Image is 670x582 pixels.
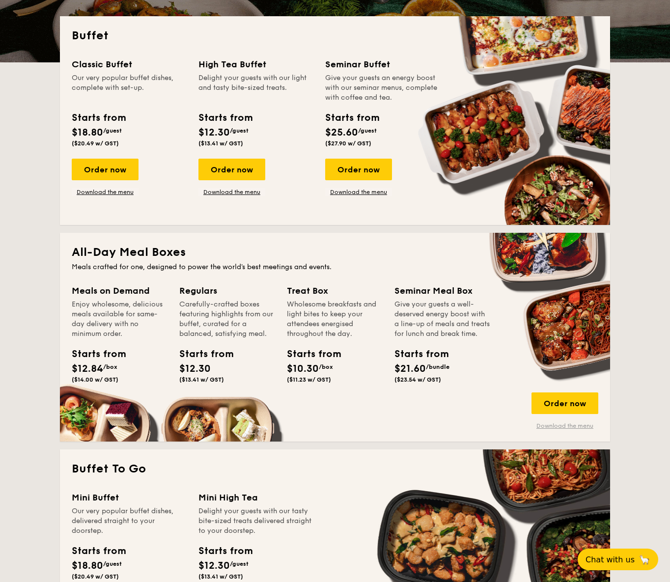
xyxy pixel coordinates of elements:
[179,347,223,361] div: Starts from
[198,57,313,71] div: High Tea Buffet
[394,347,439,361] div: Starts from
[72,188,139,196] a: Download the menu
[287,363,319,375] span: $10.30
[72,491,187,504] div: Mini Buffet
[394,363,426,375] span: $21.60
[325,57,440,71] div: Seminar Buffet
[287,376,331,383] span: ($11.23 w/ GST)
[72,262,598,272] div: Meals crafted for one, designed to power the world's best meetings and events.
[325,73,440,103] div: Give your guests an energy boost with our seminar menus, complete with coffee and tea.
[72,506,187,536] div: Our very popular buffet dishes, delivered straight to your doorstep.
[72,363,103,375] span: $12.84
[198,159,265,180] div: Order now
[72,560,103,572] span: $18.80
[426,363,449,370] span: /bundle
[198,491,313,504] div: Mini High Tea
[72,544,125,558] div: Starts from
[72,300,167,339] div: Enjoy wholesome, delicious meals available for same-day delivery with no minimum order.
[586,555,635,564] span: Chat with us
[198,127,230,139] span: $12.30
[179,300,275,339] div: Carefully-crafted boxes featuring highlights from our buffet, curated for a balanced, satisfying ...
[639,554,650,565] span: 🦙
[394,376,441,383] span: ($23.54 w/ GST)
[72,28,598,44] h2: Buffet
[72,347,116,361] div: Starts from
[198,560,230,572] span: $12.30
[72,461,598,477] h2: Buffet To Go
[198,140,243,147] span: ($13.41 w/ GST)
[72,57,187,71] div: Classic Buffet
[179,284,275,298] div: Regulars
[72,245,598,260] h2: All-Day Meal Boxes
[325,159,392,180] div: Order now
[72,73,187,103] div: Our very popular buffet dishes, complete with set-up.
[103,127,122,134] span: /guest
[198,506,313,536] div: Delight your guests with our tasty bite-sized treats delivered straight to your doorstep.
[72,111,125,125] div: Starts from
[287,284,383,298] div: Treat Box
[72,376,118,383] span: ($14.00 w/ GST)
[531,392,598,414] div: Order now
[103,560,122,567] span: /guest
[578,549,658,570] button: Chat with us🦙
[394,284,490,298] div: Seminar Meal Box
[358,127,377,134] span: /guest
[72,159,139,180] div: Order now
[179,363,211,375] span: $12.30
[325,127,358,139] span: $25.60
[287,347,331,361] div: Starts from
[198,544,252,558] div: Starts from
[179,376,224,383] span: ($13.41 w/ GST)
[230,560,249,567] span: /guest
[325,140,371,147] span: ($27.90 w/ GST)
[325,188,392,196] a: Download the menu
[198,111,252,125] div: Starts from
[72,284,167,298] div: Meals on Demand
[230,127,249,134] span: /guest
[325,111,379,125] div: Starts from
[198,573,243,580] span: ($13.41 w/ GST)
[287,300,383,339] div: Wholesome breakfasts and light bites to keep your attendees energised throughout the day.
[198,188,265,196] a: Download the menu
[394,300,490,339] div: Give your guests a well-deserved energy boost with a line-up of meals and treats for lunch and br...
[198,73,313,103] div: Delight your guests with our light and tasty bite-sized treats.
[319,363,333,370] span: /box
[72,140,119,147] span: ($20.49 w/ GST)
[103,363,117,370] span: /box
[72,127,103,139] span: $18.80
[72,573,119,580] span: ($20.49 w/ GST)
[531,422,598,430] a: Download the menu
